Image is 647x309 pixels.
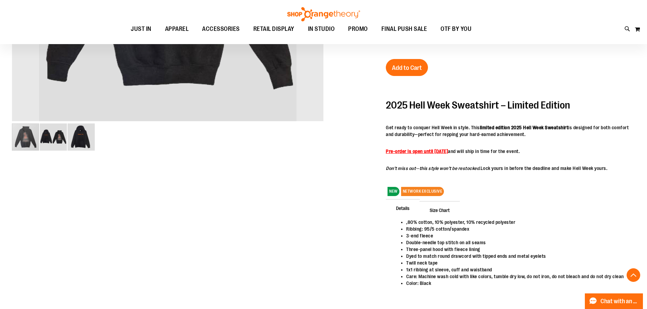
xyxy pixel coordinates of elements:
button: Back To Top [627,268,640,282]
p: and will ship in time for the event. [386,148,635,155]
div: image 1 of 3 [12,123,40,151]
li: ,80% cotton, 10% polyester, 10% recycled polyester [406,219,628,226]
li: Color: Black [406,280,628,287]
img: 2025 Hell Week Hooded Sweatshirt [68,123,95,151]
li: Three-panel hood with fleece lining [406,246,628,253]
li: Double-needle top stitch on all seams [406,239,628,246]
p: Get ready to conquer Hell Week in style. This is designed for both comfort and durability—perfect... [386,124,635,138]
img: 2025 Hell Week Hooded Sweatshirt [40,123,67,151]
span: APPAREL [165,21,189,37]
em: Don’t miss out—this style won’t be restocked. [386,166,481,171]
span: JUST IN [131,21,151,37]
li: 3-end fleece [406,232,628,239]
span: OTF BY YOU [441,21,471,37]
h2: 2025 Hell Week Sweatshirt – Limited Edition [386,100,635,111]
li: 1x1 ribbing at sleeve, cuff and waistband [406,266,628,273]
button: Chat with an Expert [585,293,643,309]
button: Add to Cart [386,59,428,76]
li: Dyed to match round drawcord with tipped ends and metal eyelets [406,253,628,259]
strong: limited edition 2025 Hell Week Sweatshirt [480,125,569,130]
span: IN STUDIO [308,21,335,37]
div: image 2 of 3 [40,123,68,151]
span: PROMO [348,21,368,37]
img: Shop Orangetheory [286,7,361,21]
span: Size Chart [419,201,460,219]
span: Chat with an Expert [600,298,639,305]
p: Lock yours in before the deadline and make Hell Week yours. [386,165,635,172]
span: Add to Cart [392,64,422,72]
span: NETWORK EXCLUSIVE [401,187,444,196]
span: FINAL PUSH SALE [381,21,427,37]
span: Details [386,199,420,217]
div: image 3 of 3 [68,123,95,151]
strong: Pre-order is open until [DATE] [386,149,448,154]
span: NEW [388,187,399,196]
span: RETAIL DISPLAY [253,21,294,37]
li: Twill neck tape [406,259,628,266]
span: ACCESSORIES [202,21,240,37]
li: Ribbing: 95/5 cotton/spandex [406,226,628,232]
li: Care: Machine wash cold with like colors, tumble dry low, do not iron, do not bleach and do not d... [406,273,628,280]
